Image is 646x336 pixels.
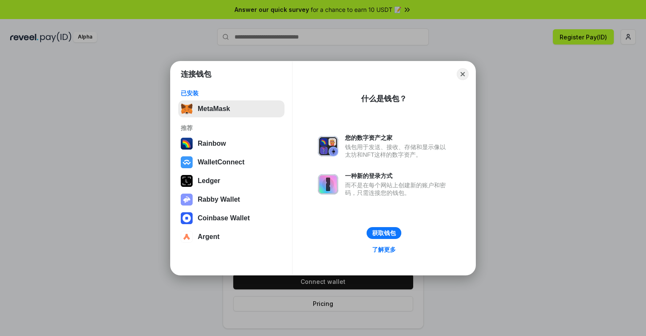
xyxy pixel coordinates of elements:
h1: 连接钱包 [181,69,211,79]
div: Rainbow [198,140,226,147]
button: 获取钱包 [367,227,401,239]
div: Coinbase Wallet [198,214,250,222]
img: svg+xml,%3Csvg%20xmlns%3D%22http%3A%2F%2Fwww.w3.org%2F2000%2Fsvg%22%20fill%3D%22none%22%20viewBox... [181,194,193,205]
div: 什么是钱包？ [361,94,407,104]
div: 您的数字资产之家 [345,134,450,142]
div: 钱包用于发送、接收、存储和显示像以太坊和NFT这样的数字资产。 [345,143,450,158]
button: Rainbow [178,135,284,152]
img: svg+xml,%3Csvg%20fill%3D%22none%22%20height%3D%2233%22%20viewBox%3D%220%200%2035%2033%22%20width%... [181,103,193,115]
div: MetaMask [198,105,230,113]
button: Close [457,68,469,80]
button: MetaMask [178,100,284,117]
div: Rabby Wallet [198,196,240,203]
div: 已安装 [181,89,282,97]
img: svg+xml,%3Csvg%20width%3D%2228%22%20height%3D%2228%22%20viewBox%3D%220%200%2028%2028%22%20fill%3D... [181,231,193,243]
img: svg+xml,%3Csvg%20xmlns%3D%22http%3A%2F%2Fwww.w3.org%2F2000%2Fsvg%22%20width%3D%2228%22%20height%3... [181,175,193,187]
div: Argent [198,233,220,241]
div: 了解更多 [372,246,396,253]
img: svg+xml,%3Csvg%20width%3D%22120%22%20height%3D%22120%22%20viewBox%3D%220%200%20120%20120%22%20fil... [181,138,193,150]
button: WalletConnect [178,154,284,171]
div: 推荐 [181,124,282,132]
div: Ledger [198,177,220,185]
img: svg+xml,%3Csvg%20width%3D%2228%22%20height%3D%2228%22%20viewBox%3D%220%200%2028%2028%22%20fill%3D... [181,156,193,168]
a: 了解更多 [367,244,401,255]
div: WalletConnect [198,158,245,166]
div: 获取钱包 [372,229,396,237]
button: Rabby Wallet [178,191,284,208]
div: 一种新的登录方式 [345,172,450,180]
button: Coinbase Wallet [178,210,284,227]
img: svg+xml,%3Csvg%20xmlns%3D%22http%3A%2F%2Fwww.w3.org%2F2000%2Fsvg%22%20fill%3D%22none%22%20viewBox... [318,174,338,194]
div: 而不是在每个网站上创建新的账户和密码，只需连接您的钱包。 [345,181,450,197]
button: Argent [178,228,284,245]
button: Ledger [178,172,284,189]
img: svg+xml,%3Csvg%20xmlns%3D%22http%3A%2F%2Fwww.w3.org%2F2000%2Fsvg%22%20fill%3D%22none%22%20viewBox... [318,136,338,156]
img: svg+xml,%3Csvg%20width%3D%2228%22%20height%3D%2228%22%20viewBox%3D%220%200%2028%2028%22%20fill%3D... [181,212,193,224]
